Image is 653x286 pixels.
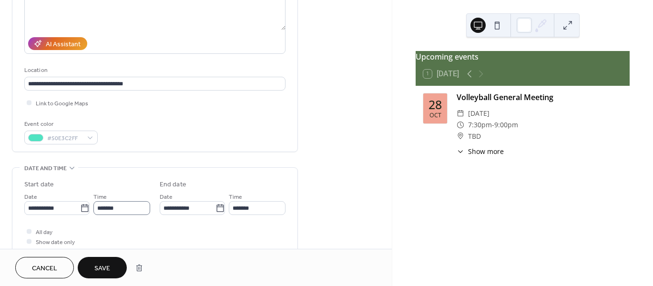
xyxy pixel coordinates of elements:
[94,264,110,274] span: Save
[93,192,107,202] span: Time
[457,119,464,131] div: ​
[492,119,494,131] span: -
[160,180,186,190] div: End date
[24,180,54,190] div: Start date
[468,146,504,156] span: Show more
[36,99,88,109] span: Link to Google Maps
[229,192,242,202] span: Time
[457,108,464,119] div: ​
[468,131,481,142] span: TBD
[429,99,442,111] div: 28
[36,247,72,257] span: Hide end time
[32,264,57,274] span: Cancel
[494,119,518,131] span: 9:00pm
[24,65,284,75] div: Location
[24,163,67,174] span: Date and time
[24,192,37,202] span: Date
[160,192,173,202] span: Date
[457,146,464,156] div: ​
[46,40,81,50] div: AI Assistant
[28,37,87,50] button: AI Assistant
[457,146,504,156] button: ​Show more
[416,51,630,62] div: Upcoming events
[15,257,74,278] button: Cancel
[457,131,464,142] div: ​
[47,133,82,143] span: #50E3C2FF
[468,108,490,119] span: [DATE]
[78,257,127,278] button: Save
[36,227,52,237] span: All day
[429,112,441,119] div: Oct
[24,119,96,129] div: Event color
[457,92,622,103] div: Volleyball General Meeting
[36,237,75,247] span: Show date only
[468,119,492,131] span: 7:30pm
